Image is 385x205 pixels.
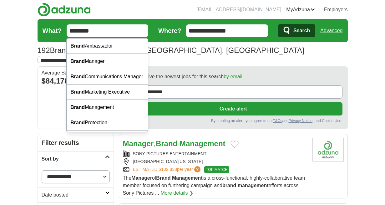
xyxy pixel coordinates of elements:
span: ? [194,166,200,172]
div: Ambassador [67,38,148,54]
span: Receive the newest jobs for this search : [137,73,244,80]
strong: management [238,183,269,188]
strong: Brand [156,139,177,148]
div: Management [67,100,148,115]
div: Protection [67,115,148,131]
h2: Sort by [42,155,105,163]
strong: Brand [70,74,85,79]
strong: Brand [70,89,85,95]
h2: Filter results [38,134,114,151]
button: Add to favorite jobs [230,141,239,148]
div: Manager [67,54,148,69]
h1: Brand management Jobs in [GEOGRAPHIC_DATA], [GEOGRAPHIC_DATA] [38,46,304,54]
button: Search [278,24,315,37]
a: Date posted [38,187,114,202]
strong: brand [222,183,236,188]
button: Create alert [124,102,342,115]
a: More details ❯ [160,189,193,197]
strong: Management [172,175,203,181]
a: ESTIMATED:$102,833per year? [133,166,202,173]
a: Sort by [38,151,114,167]
a: Manager,Brand Management [123,139,225,148]
strong: Manager [123,139,154,148]
a: Privacy Notice [288,119,312,123]
span: TOP MATCH [204,166,229,173]
li: [EMAIL_ADDRESS][DOMAIN_NAME] [196,6,281,13]
div: $84,178 [42,75,110,87]
strong: Management [180,139,225,148]
a: MyAdzuna [286,6,315,13]
strong: Brand [70,105,85,110]
a: Employers [324,6,348,13]
strong: Manager [131,175,152,181]
span: $102,833 [159,167,177,172]
div: Communications Manager [67,69,148,85]
span: 192 [38,45,50,56]
a: Advanced [320,24,342,37]
div: By creating an alert, you agree to our and , and Cookie Use. [124,118,342,124]
img: Company logo [312,138,344,161]
div: Average Salary [42,70,110,75]
span: The of is a cross-functional, highly-collaborative team member focused on furthering campaign and... [123,175,305,196]
strong: Brand [70,59,85,64]
div: Marketing Executive [67,85,148,100]
div: YUM! s [67,131,148,146]
h2: Date posted [42,191,105,199]
div: SONY PICTURES ENTERTAINMENT [123,151,307,157]
a: by email [224,74,242,79]
strong: Brand [70,120,85,125]
strong: Brand [70,43,85,49]
a: T&Cs [273,119,282,123]
strong: Brand [156,175,170,181]
label: What? [43,26,62,35]
label: Where? [158,26,181,35]
img: Adzuna logo [38,3,91,17]
span: Search [293,24,310,37]
div: [GEOGRAPHIC_DATA][US_STATE] [123,158,307,165]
